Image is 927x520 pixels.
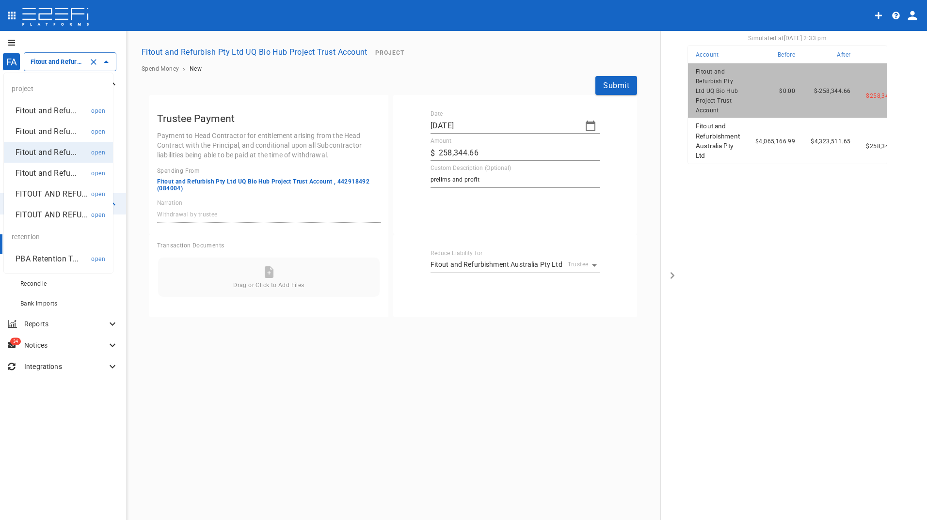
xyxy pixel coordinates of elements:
span: open [91,128,105,135]
li: › [183,68,185,70]
span: Fitout and Refurbish Pty Ltd UQ Bio Hub Project Trust Account [696,68,738,114]
p: Payment to Head Contractor for entitlement arising from the Head Contract with the Principal, and... [157,131,381,160]
span: open [91,149,105,156]
div: retention [4,225,113,248]
p: Fitout and Refurbishment Australia Pty Ltd [431,260,562,269]
label: Narration [157,199,182,207]
h5: Trustee Payment [157,110,381,127]
p: Fitout and Refu... [16,126,77,137]
a: Spend Money [142,65,179,72]
label: Reduce Liability for [431,249,482,258]
label: Date [431,110,443,118]
span: Drag or Click to Add Files [233,282,304,289]
span: open [91,107,105,114]
p: Fitout and Refu... [16,105,77,116]
div: FA [2,53,20,71]
p: Notices [24,340,107,350]
span: Project [375,49,404,56]
div: Drag or Click to Add Files [157,257,381,298]
span: Fitout and Refurbish Pty Ltd UQ Bio Hub Project Trust Account , 442918492 (084004) [157,178,381,192]
p: FITOUT AND REFU... [16,209,88,220]
p: $ [431,148,435,159]
a: New [190,65,202,72]
p: Reports [24,319,107,329]
button: open drawer [661,31,684,520]
span: Spending From [157,168,381,174]
span: Bank Imports [20,300,58,307]
p: Integrations [24,362,107,371]
span: Trustee [568,261,589,268]
span: $4,065,166.99 [755,138,795,145]
span: 34 [10,338,21,345]
span: $0.00 [779,88,795,94]
span: open [91,256,105,262]
textarea: prelims and profit [431,174,600,185]
button: Submit [595,76,637,95]
label: Amount [431,137,451,145]
p: Fitout and Refu... [16,168,77,179]
span: $-258,344.66 [814,88,851,94]
p: FITOUT AND REFU... [16,188,88,199]
p: PBA Retention T... [16,253,79,264]
textarea: Withdrawal by trustee [157,209,381,220]
button: Fitout and Refurbish Pty Ltd UQ Bio Hub Project Trust Account [138,43,371,61]
input: Fitout and Refurbish Pty Ltd UQ Bio Hub Project Trust Account [28,57,85,67]
span: $4,323,511.65 [811,138,850,145]
button: Close [99,55,113,69]
nav: breadcrumb [142,65,911,72]
span: Fitout and Refurbishment Australia Pty Ltd [696,122,740,159]
span: open [91,170,105,177]
span: open [91,191,105,198]
label: Custom Description (Optional) [431,164,511,172]
span: Transaction Documents [157,242,224,249]
button: Clear [87,55,100,69]
div: project [4,77,113,100]
span: Reconcile [20,280,47,287]
span: open [91,212,105,218]
p: Fitout and Refu... [16,147,77,158]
